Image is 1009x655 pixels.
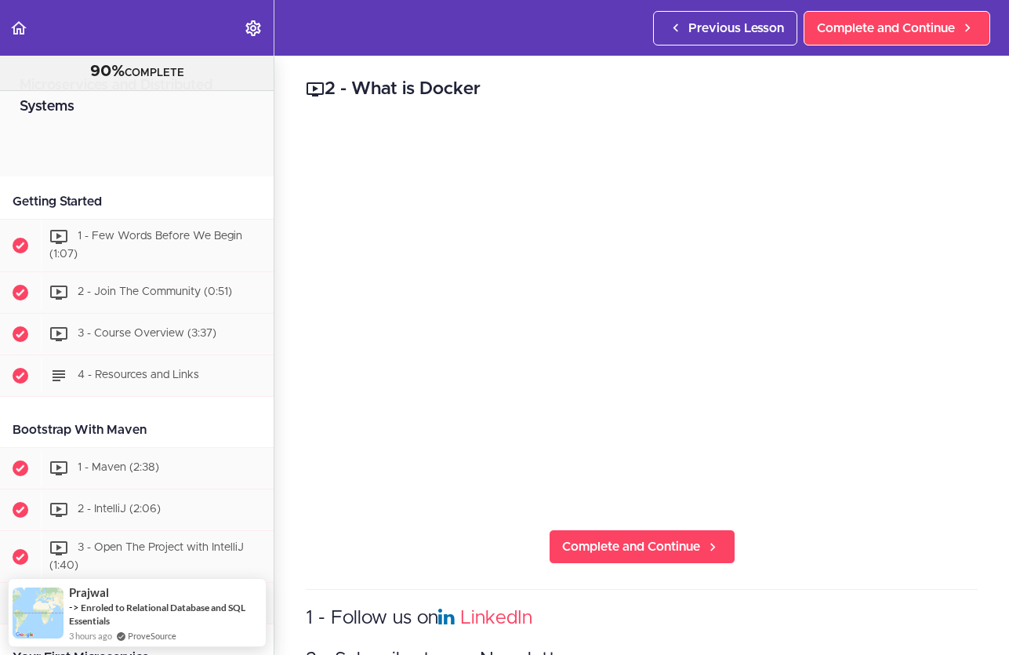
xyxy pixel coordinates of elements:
h3: 1 - Follow us on [306,606,978,631]
span: 3 - Open The Project with IntelliJ (1:40) [49,542,244,571]
a: ProveSource [128,629,176,642]
span: 2 - Join The Community (0:51) [78,286,232,297]
span: 90% [90,64,125,79]
svg: Back to course curriculum [9,19,28,38]
a: Enroled to Relational Database and SQL Essentials [69,602,245,627]
span: Prajwal [69,586,109,599]
svg: Settings Menu [244,19,263,38]
span: 2 - IntelliJ (2:06) [78,504,161,515]
img: provesource social proof notification image [13,588,64,639]
div: COMPLETE [20,62,254,82]
span: Complete and Continue [817,19,955,38]
h2: 2 - What is Docker [306,76,978,103]
a: Previous Lesson [653,11,797,45]
a: Complete and Continue [804,11,990,45]
span: -> [69,601,79,613]
span: 1 - Few Words Before We Begin (1:07) [49,231,242,260]
span: 4 - Resources and Links [78,369,199,380]
a: LinkedIn [460,609,532,628]
span: Previous Lesson [688,19,784,38]
iframe: Video Player [306,126,978,504]
span: Complete and Continue [562,537,700,556]
span: 3 hours ago [69,629,112,642]
a: Complete and Continue [549,529,735,564]
span: 3 - Course Overview (3:37) [78,328,216,339]
span: 1 - Maven (2:38) [78,462,159,473]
